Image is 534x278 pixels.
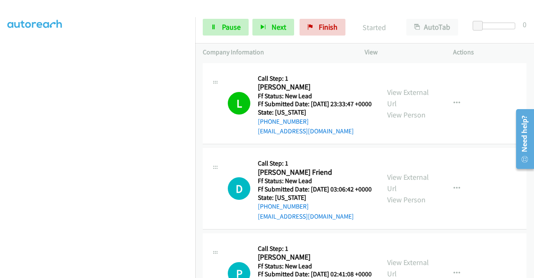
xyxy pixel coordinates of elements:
[258,92,372,100] h5: Ff Status: New Lead
[258,252,369,262] h2: [PERSON_NAME]
[510,106,534,172] iframe: Resource Center
[258,82,369,92] h2: [PERSON_NAME]
[228,177,250,200] h1: D
[228,92,250,115] h1: L
[387,110,426,120] a: View Person
[258,177,372,185] h5: Ff Status: New Lead
[453,47,526,57] p: Actions
[258,108,372,117] h5: State: [US_STATE]
[258,127,354,135] a: [EMAIL_ADDRESS][DOMAIN_NAME]
[252,19,294,36] button: Next
[222,22,241,32] span: Pause
[258,74,372,83] h5: Call Step: 1
[387,195,426,204] a: View Person
[258,117,309,125] a: [PHONE_NUMBER]
[300,19,345,36] a: Finish
[387,87,429,108] a: View External Url
[357,22,391,33] p: Started
[258,168,369,177] h2: [PERSON_NAME] Friend
[258,100,372,108] h5: Ff Submitted Date: [DATE] 23:33:47 +0000
[258,245,372,253] h5: Call Step: 1
[387,172,429,193] a: View External Url
[258,212,354,220] a: [EMAIL_ADDRESS][DOMAIN_NAME]
[203,47,350,57] p: Company Information
[228,177,250,200] div: The call is yet to be attempted
[258,185,372,194] h5: Ff Submitted Date: [DATE] 03:06:42 +0000
[523,19,526,30] div: 0
[406,19,458,36] button: AutoTab
[203,19,249,36] a: Pause
[365,47,438,57] p: View
[477,23,515,29] div: Delay between calls (in seconds)
[258,159,372,168] h5: Call Step: 1
[272,22,286,32] span: Next
[258,194,372,202] h5: State: [US_STATE]
[319,22,338,32] span: Finish
[258,262,372,270] h5: Ff Status: New Lead
[258,202,309,210] a: [PHONE_NUMBER]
